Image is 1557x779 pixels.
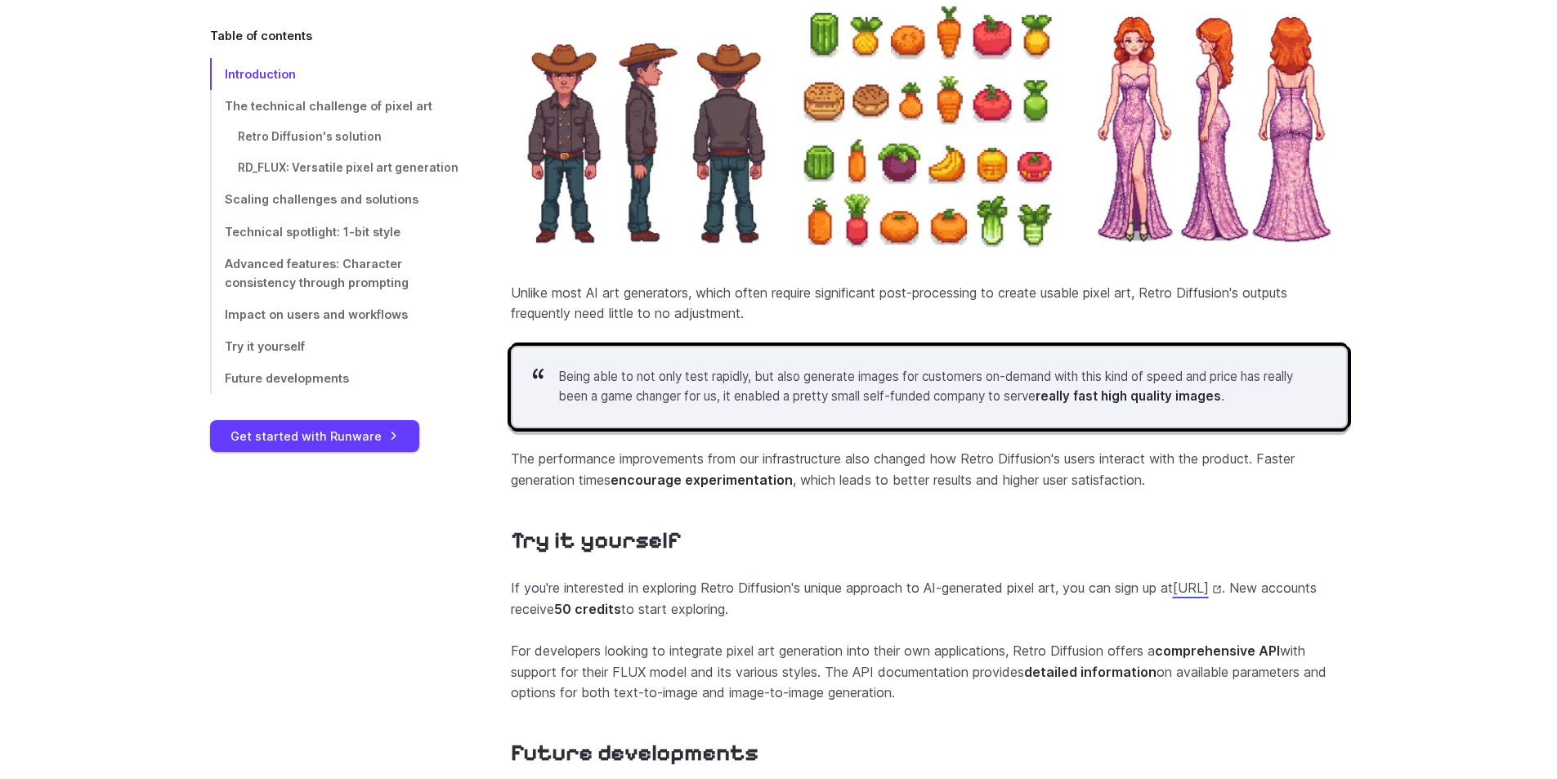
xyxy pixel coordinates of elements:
span: Introduction [225,67,296,81]
strong: detailed information [1024,664,1157,680]
a: Scaling challenges and solutions [210,184,459,216]
a: Try it yourself [210,330,459,362]
a: Get started with Runware [210,420,419,452]
a: Impact on users and workflows [210,298,459,330]
span: Try it yourself [225,339,305,353]
a: The technical challenge of pixel art [210,90,459,122]
a: Introduction [210,58,459,90]
p: For developers looking to integrate pixel art generation into their own applications, Retro Diffu... [511,641,1348,704]
strong: really fast high quality images [1036,388,1221,404]
span: Impact on users and workflows [225,307,408,321]
span: Table of contents [210,26,312,45]
span: Future developments [225,371,349,385]
span: Retro Diffusion's solution [238,130,382,143]
p: Unlike most AI art generators, which often require significant post-processing to create usable p... [511,283,1348,325]
a: Future developments [210,362,459,394]
strong: encourage experimentation [611,472,793,488]
span: Advanced features: Character consistency through prompting [225,257,409,289]
a: [URL] [1173,580,1222,596]
strong: comprehensive API [1155,642,1280,659]
p: If you're interested in exploring Retro Diffusion's unique approach to AI-generated pixel art, yo... [511,578,1348,620]
a: Future developments [511,739,758,768]
a: Technical spotlight: 1-bit style [210,216,459,248]
strong: 50 credits [554,601,621,617]
span: RD_FLUX: Versatile pixel art generation [238,161,459,174]
a: RD_FLUX: Versatile pixel art generation [210,153,459,184]
a: Try it yourself [511,526,682,555]
p: The performance improvements from our infrastructure also changed how Retro Diffusion's users int... [511,449,1348,490]
span: Technical spotlight: 1-bit style [225,225,400,239]
span: Scaling challenges and solutions [225,193,418,207]
a: Advanced features: Character consistency through prompting [210,248,459,298]
span: The technical challenge of pixel art [225,99,432,113]
a: Retro Diffusion's solution [210,122,459,153]
p: Being able to not only test rapidly, but also generate images for customers on-demand with this k... [558,367,1320,407]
